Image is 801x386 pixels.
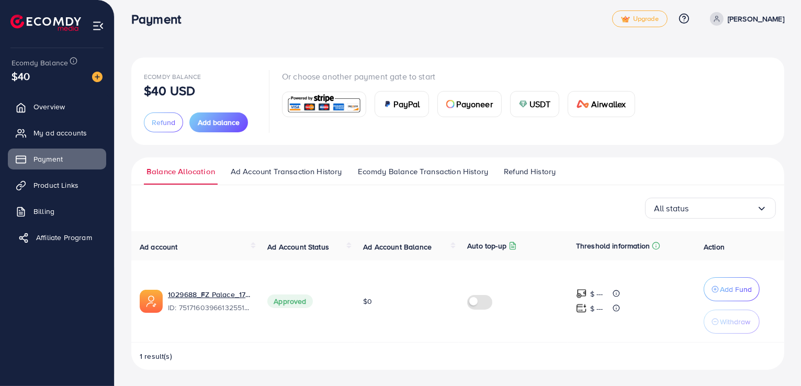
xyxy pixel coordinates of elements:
[757,339,793,378] iframe: Chat
[467,240,506,252] p: Auto top-up
[704,277,760,301] button: Add Fund
[168,289,251,300] a: 1029688_FZ Palace_1750225582126
[33,128,87,138] span: My ad accounts
[131,12,189,27] h3: Payment
[144,72,201,81] span: Ecomdy Balance
[36,232,92,243] span: Affiliate Program
[144,84,195,97] p: $40 USD
[576,240,650,252] p: Threshold information
[267,294,312,308] span: Approved
[720,283,752,296] p: Add Fund
[510,91,560,117] a: cardUSDT
[504,166,556,177] span: Refund History
[282,92,366,117] a: card
[363,296,372,306] span: $0
[519,100,527,108] img: card
[446,100,455,108] img: card
[590,288,603,300] p: $ ---
[591,98,626,110] span: Airwallex
[529,98,551,110] span: USDT
[282,70,644,83] p: Or choose another payment gate to start
[12,58,68,68] span: Ecomdy Balance
[728,13,784,25] p: [PERSON_NAME]
[704,242,725,252] span: Action
[144,112,183,132] button: Refund
[12,69,30,84] span: $40
[654,200,689,217] span: All status
[457,98,493,110] span: Payoneer
[363,242,432,252] span: Ad Account Balance
[33,206,54,217] span: Billing
[140,242,178,252] span: Ad account
[286,93,363,116] img: card
[8,122,106,143] a: My ad accounts
[10,15,81,31] img: logo
[33,101,65,112] span: Overview
[33,154,63,164] span: Payment
[267,242,329,252] span: Ad Account Status
[8,201,106,222] a: Billing
[8,149,106,169] a: Payment
[394,98,420,110] span: PayPal
[621,16,630,23] img: tick
[590,302,603,315] p: $ ---
[612,10,668,27] a: tickUpgrade
[8,175,106,196] a: Product Links
[720,315,750,328] p: Withdraw
[152,117,175,128] span: Refund
[140,351,172,361] span: 1 result(s)
[576,303,587,314] img: top-up amount
[568,91,635,117] a: cardAirwallex
[706,12,784,26] a: [PERSON_NAME]
[383,100,392,108] img: card
[8,227,106,248] a: Affiliate Program
[645,198,776,219] div: Search for option
[168,302,251,313] span: ID: 7517160396613255176
[621,15,659,23] span: Upgrade
[375,91,429,117] a: cardPayPal
[358,166,488,177] span: Ecomdy Balance Transaction History
[689,200,757,217] input: Search for option
[198,117,240,128] span: Add balance
[231,166,342,177] span: Ad Account Transaction History
[576,288,587,299] img: top-up amount
[704,310,760,334] button: Withdraw
[140,290,163,313] img: ic-ads-acc.e4c84228.svg
[168,289,251,313] div: <span class='underline'>1029688_FZ Palace_1750225582126</span></br>7517160396613255176
[92,20,104,32] img: menu
[577,100,589,108] img: card
[189,112,248,132] button: Add balance
[33,180,78,190] span: Product Links
[437,91,502,117] a: cardPayoneer
[146,166,215,177] span: Balance Allocation
[8,96,106,117] a: Overview
[92,72,103,82] img: image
